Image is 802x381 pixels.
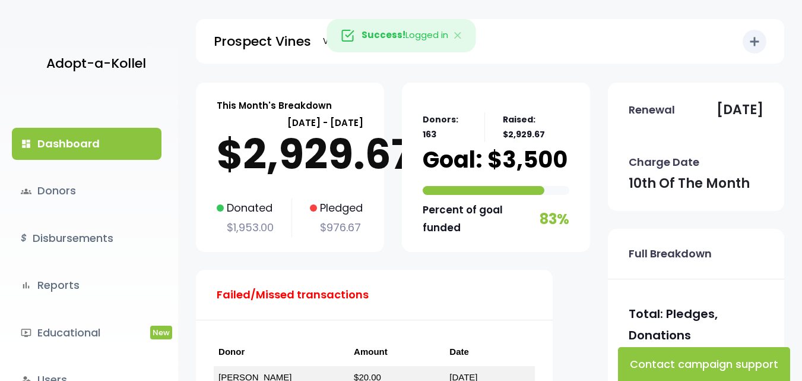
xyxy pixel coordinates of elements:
p: Percent of goal funded [423,201,537,237]
th: Date [445,338,535,366]
i: dashboard [21,138,31,149]
p: Prospect Vines [214,30,311,53]
p: Raised: $2,929.67 [503,112,569,142]
p: Pledged [310,199,363,218]
a: Visit Site [317,30,363,53]
i: ondemand_video [21,328,31,338]
strong: Success! [362,29,405,41]
a: dashboardDashboard [12,128,161,160]
a: $Disbursements [12,222,161,254]
button: Contact campaign support [618,347,790,381]
th: Donor [214,338,349,366]
p: [DATE] [717,98,763,122]
i: bar_chart [21,280,31,291]
p: Goal: $3,500 [423,148,568,171]
p: This Month's Breakdown [217,97,332,114]
p: [DATE] - [DATE] [217,115,363,131]
i: add [747,34,762,49]
p: Adopt-a-Kollel [46,52,146,75]
p: 10th of the month [629,172,750,196]
button: add [743,30,766,53]
p: Charge Date [629,153,699,172]
a: bar_chartReports [12,269,161,301]
p: Renewal [629,100,675,119]
a: ondemand_videoEducationalNew [12,317,161,349]
p: Donors: 163 [423,112,467,142]
i: $ [21,230,27,247]
p: Failed/Missed transactions [217,285,369,304]
p: Full Breakdown [629,244,712,263]
span: New [150,326,172,339]
button: Close [441,20,476,52]
div: Logged in [326,19,476,52]
a: Adopt-a-Kollel [40,34,146,92]
th: Amount [349,338,445,366]
a: groupsDonors [12,175,161,207]
p: $1,953.00 [217,218,274,237]
span: groups [21,186,31,197]
p: Donated [217,199,274,218]
p: $976.67 [310,218,363,237]
p: 83% [540,206,569,232]
p: $2,929.67 [217,131,363,178]
p: Total: Pledges, Donations [629,303,763,346]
